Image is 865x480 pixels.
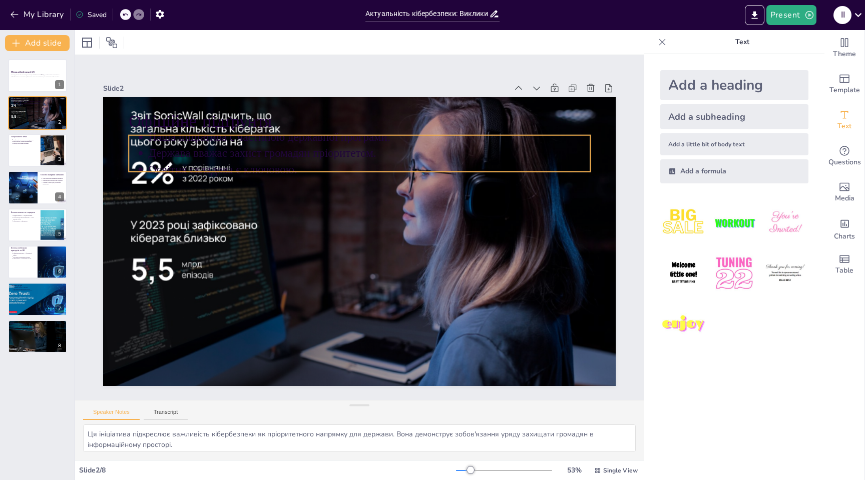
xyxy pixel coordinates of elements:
div: Layout [79,35,95,51]
button: My Library [8,7,68,23]
button: Export to PowerPoint [745,5,764,25]
div: Add charts and graphs [824,210,864,247]
div: I I [833,6,851,24]
div: 4 [8,171,67,204]
div: Add a subheading [660,104,808,129]
div: Get real-time input from your audience [824,138,864,174]
div: 8 [8,320,67,353]
div: Change the overall theme [824,30,864,66]
span: Single View [603,466,638,474]
p: Регулярні оновлення системи. [13,256,35,258]
button: Transcript [144,409,188,420]
p: Офіційне підґрунтя [228,168,616,459]
div: 8 [55,341,64,350]
div: Slide 2 / 8 [79,465,456,475]
div: 1 [8,59,67,92]
div: 3 [8,134,67,167]
div: 5 [8,208,67,242]
span: Media [835,193,854,204]
div: 7 [55,304,64,313]
span: Template [829,85,860,96]
p: Молодь особливо вразлива. [13,142,38,144]
p: Спільні зусилля для досягнення результату. [43,181,64,185]
button: Add slide [5,35,70,51]
div: Add text boxes [824,102,864,138]
p: Обговорення важливості безпеки. [13,290,64,292]
p: Надійні паролі — основа безпеки. [13,214,38,216]
p: Заклик до дії [11,284,64,287]
p: Спільна відповідальність за кібербезпеку. [13,324,64,326]
div: Add a little bit of body text [660,133,808,155]
button: Present [766,5,816,25]
div: 1 [55,80,64,89]
p: Офіційні магазини — безпечний вибір. [13,252,35,256]
p: Освітня складова є ключовою. [13,104,64,106]
p: Нові загрози, такі як шахрайство. [13,141,38,143]
span: Theme [833,49,856,60]
p: Співпраця для безпечного кіберпростору. [13,327,64,329]
p: Держава вважає захист громадян пріоритетом. [212,157,579,430]
button: Speaker Notes [83,409,140,420]
img: 3.jpeg [762,199,808,246]
div: 2 [8,96,67,129]
div: Add a table [824,247,864,283]
p: Ми раді вітати вас на заході "Місяць кібербезпеки 2025", де обговоримо важливість кібербезпеки в ... [11,74,64,78]
p: Основні напрями навчання [41,173,64,176]
div: Slide 2 [318,185,651,431]
span: Text [837,121,851,132]
img: 6.jpeg [762,250,808,297]
div: 7 [8,283,67,316]
span: Position [106,37,118,49]
div: 4 [55,192,64,201]
img: 5.jpeg [711,250,757,297]
div: 53 % [562,465,586,475]
p: Дякуємо за увагу! [11,321,64,324]
span: Questions [828,157,861,168]
p: Цифровий світ стає все складнішим. [13,139,38,141]
p: Держава вважає захист громадян пріоритетом. [13,102,64,104]
img: 1.jpeg [660,199,707,246]
span: Table [835,265,853,276]
div: Add images, graphics, shapes or video [824,174,864,210]
textarea: Ця ініціатива підкреслює важливість кібербезпеки як пріоритетного напрямку для держави. Вона демо... [83,424,636,452]
div: Add ready made slides [824,66,864,102]
div: 2 [55,118,64,127]
div: Saved [76,10,107,20]
span: Charts [834,231,855,242]
p: П'ять ключових напрямів навчання. [43,178,64,180]
button: I I [833,5,851,25]
img: 2.jpeg [711,199,757,246]
p: Наша ініціатива є частиною державної програми. [13,100,64,102]
div: Add a formula [660,159,808,183]
p: Безпека пошти та соцмереж [11,210,38,213]
strong: Місяць кібербезпеки 2025 [11,71,35,74]
p: Наша ініціатива є частиною державної програми. [221,169,588,442]
div: Add a heading [660,70,808,100]
img: 4.jpeg [660,250,707,297]
p: Активна участь у заходах. [13,287,64,289]
p: Обережність з публічним Wi-Fi. [13,258,35,260]
p: Орієнтація на три цільові аудиторії. [43,179,64,181]
div: 6 [55,267,64,276]
p: Безпека мобільних пристроїв та ШІ [11,247,35,252]
p: Двофакторна автентифікація — ваш другий рубіж. [13,216,38,219]
div: 5 [55,229,64,238]
p: Text [670,30,814,54]
p: Знання та обережність — ключ до безпеки. [13,326,64,328]
input: Insert title [365,7,489,21]
p: Організація навчальних сесій. [13,288,64,290]
p: Освітня складова є ключовою. [202,144,569,417]
p: Актуальність теми [11,135,38,138]
p: Обережність з фішингом. [13,220,38,222]
div: 3 [55,155,64,164]
img: 7.jpeg [660,301,707,348]
div: 6 [8,246,67,279]
p: Офіційне підґрунтя [11,98,64,101]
